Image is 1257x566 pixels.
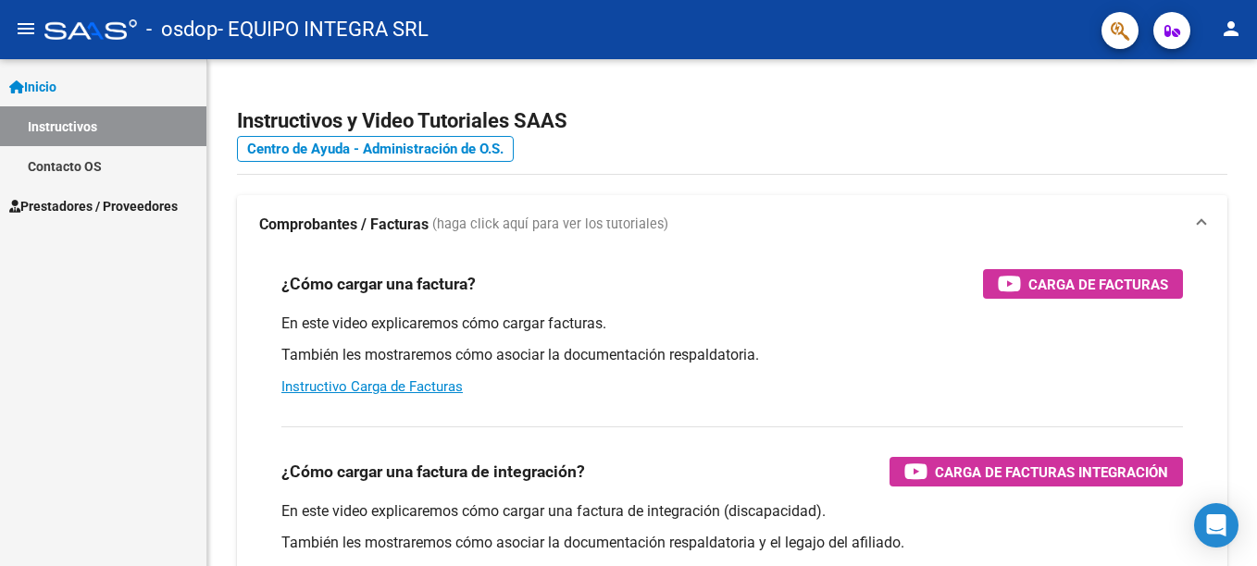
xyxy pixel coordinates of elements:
mat-icon: person [1220,18,1242,40]
h2: Instructivos y Video Tutoriales SAAS [237,104,1227,139]
p: También les mostraremos cómo asociar la documentación respaldatoria. [281,345,1183,365]
span: (haga click aquí para ver los tutoriales) [432,215,668,235]
button: Carga de Facturas Integración [890,457,1183,486]
span: Inicio [9,77,56,97]
span: - osdop [146,9,218,50]
span: Carga de Facturas [1028,273,1168,296]
p: En este video explicaremos cómo cargar una factura de integración (discapacidad). [281,501,1183,522]
span: - EQUIPO INTEGRA SRL [218,9,429,50]
a: Instructivo Carga de Facturas [281,378,463,395]
div: Open Intercom Messenger [1194,503,1238,548]
span: Carga de Facturas Integración [935,461,1168,484]
strong: Comprobantes / Facturas [259,215,429,235]
p: En este video explicaremos cómo cargar facturas. [281,314,1183,334]
a: Centro de Ayuda - Administración de O.S. [237,136,514,162]
mat-icon: menu [15,18,37,40]
h3: ¿Cómo cargar una factura de integración? [281,459,585,485]
h3: ¿Cómo cargar una factura? [281,271,476,297]
button: Carga de Facturas [983,269,1183,299]
span: Prestadores / Proveedores [9,196,178,216]
p: También les mostraremos cómo asociar la documentación respaldatoria y el legajo del afiliado. [281,533,1183,553]
mat-expansion-panel-header: Comprobantes / Facturas (haga click aquí para ver los tutoriales) [237,195,1227,254]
